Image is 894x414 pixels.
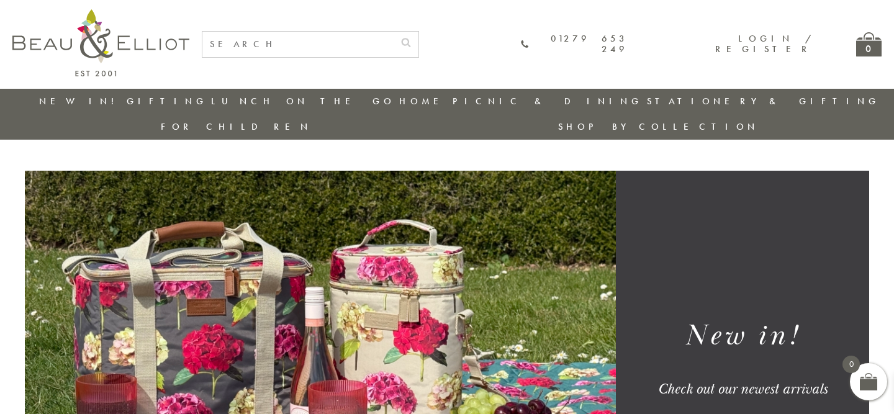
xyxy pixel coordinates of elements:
[558,120,759,133] a: Shop by collection
[715,32,813,55] a: Login / Register
[521,34,628,55] a: 01279 653 249
[453,95,643,107] a: Picnic & Dining
[631,317,854,355] h1: New in!
[202,32,394,57] input: SEARCH
[12,9,189,76] img: logo
[39,95,122,107] a: New in!
[842,356,860,373] span: 0
[161,120,312,133] a: For Children
[127,95,207,107] a: Gifting
[399,95,449,107] a: Home
[856,32,882,56] a: 0
[631,380,854,398] div: Check out our newest arrivals
[647,95,880,107] a: Stationery & Gifting
[211,95,395,107] a: Lunch On The Go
